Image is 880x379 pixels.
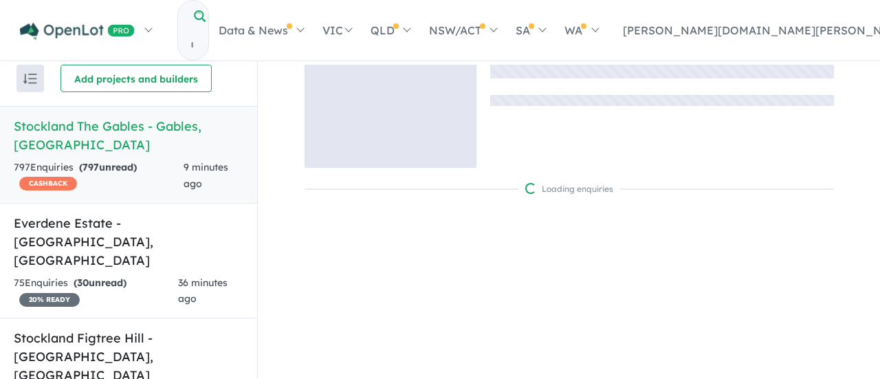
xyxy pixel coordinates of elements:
[19,177,77,191] span: CASHBACK
[525,182,613,196] div: Loading enquiries
[82,161,99,173] span: 797
[209,6,313,54] a: Data & News
[419,6,506,54] a: NSW/ACT
[313,6,361,54] a: VIC
[14,160,184,193] div: 797 Enquir ies
[184,161,228,190] span: 9 minutes ago
[74,277,126,289] strong: ( unread)
[14,117,243,154] h5: Stockland The Gables - Gables , [GEOGRAPHIC_DATA]
[77,277,89,289] span: 30
[178,30,206,60] input: Try estate name, suburb, builder or developer
[555,6,607,54] a: WA
[14,275,178,308] div: 75 Enquir ies
[178,277,228,305] span: 36 minutes ago
[20,23,135,40] img: Openlot PRO Logo White
[361,6,419,54] a: QLD
[19,293,80,307] span: 20 % READY
[506,6,555,54] a: SA
[23,74,37,84] img: sort.svg
[60,65,212,92] button: Add projects and builders
[79,161,137,173] strong: ( unread)
[14,214,243,270] h5: Everdene Estate - [GEOGRAPHIC_DATA] , [GEOGRAPHIC_DATA]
